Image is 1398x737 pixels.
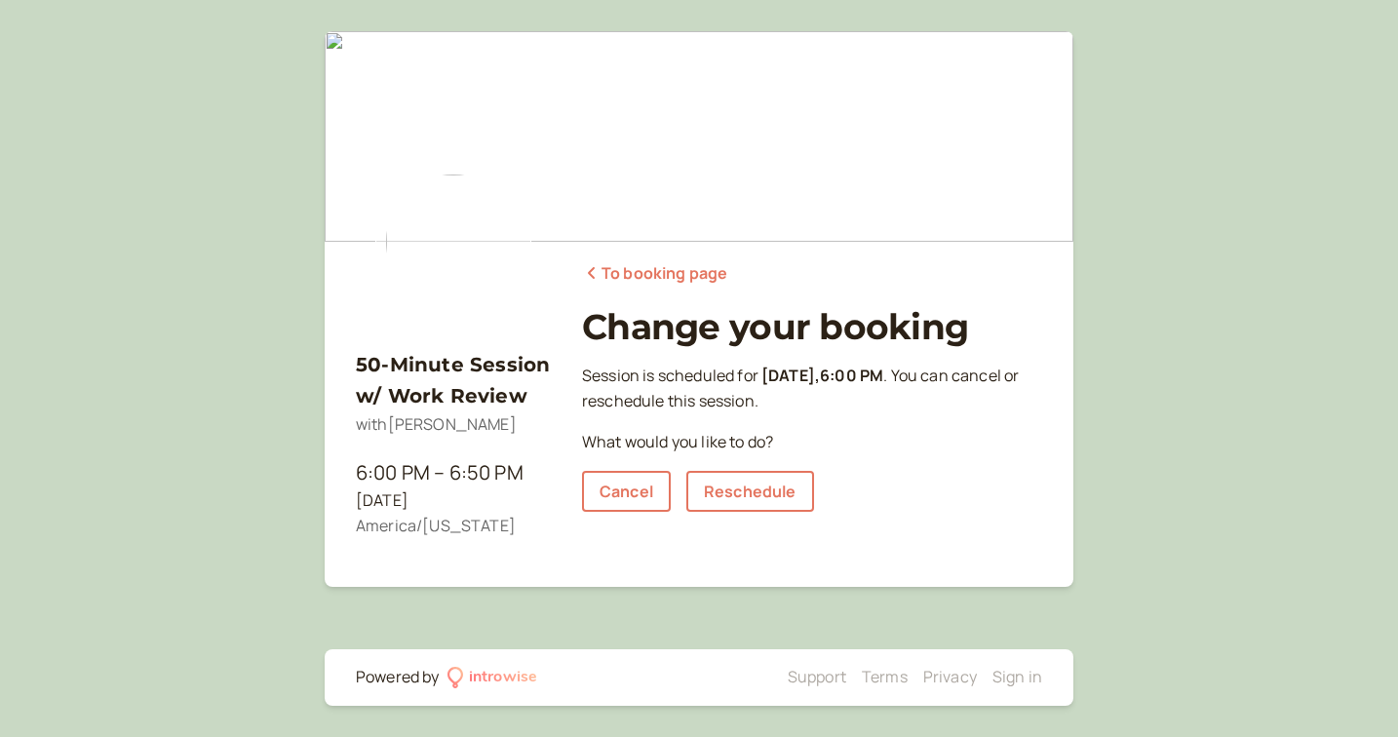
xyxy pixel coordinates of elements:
[862,666,908,687] a: Terms
[582,471,671,512] a: Cancel
[356,488,551,514] div: [DATE]
[356,413,517,435] span: with [PERSON_NAME]
[356,514,551,539] div: America/[US_STATE]
[356,665,440,690] div: Powered by
[447,665,538,690] a: introwise
[469,665,537,690] div: introwise
[992,666,1042,687] a: Sign in
[761,365,883,386] b: [DATE] , 6:00 PM
[356,457,551,488] div: 6:00 PM – 6:50 PM
[582,430,1042,455] p: What would you like to do?
[788,666,846,687] a: Support
[356,349,551,412] h3: 50-Minute Session w/ Work Review
[686,471,814,512] a: Reschedule
[582,261,727,287] a: To booking page
[923,666,977,687] a: Privacy
[582,306,1042,348] h1: Change your booking
[582,364,1042,414] p: Session is scheduled for . You can cancel or reschedule this session.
